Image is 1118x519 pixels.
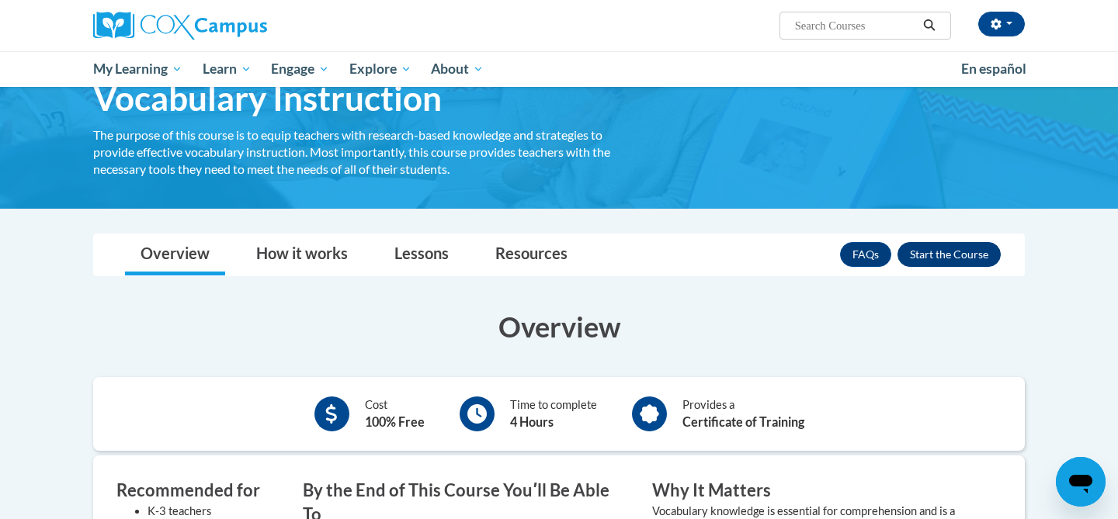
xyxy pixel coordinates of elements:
span: Learn [203,60,252,78]
h3: Why It Matters [652,479,978,503]
span: My Learning [93,60,182,78]
span: Engage [271,60,329,78]
button: Search [918,16,941,35]
div: Main menu [70,51,1048,87]
b: 4 Hours [510,414,554,429]
button: Account Settings [978,12,1025,36]
a: About [422,51,495,87]
h3: Recommended for [116,479,279,503]
div: The purpose of this course is to equip teachers with research-based knowledge and strategies to p... [93,126,629,178]
span: Vocabulary Instruction [93,78,442,119]
b: 100% Free [365,414,425,429]
a: My Learning [83,51,193,87]
span: Explore [349,60,411,78]
span: En español [961,61,1026,77]
a: En español [951,53,1036,85]
div: Cost [365,396,425,431]
a: FAQs [840,242,891,267]
button: Enroll [898,242,1001,267]
a: Lessons [379,234,464,275]
a: Cox Campus [93,12,388,40]
div: Time to complete [510,396,597,431]
a: Explore [339,51,422,87]
iframe: Button to launch messaging window [1056,457,1106,507]
a: How it works [241,234,363,275]
span: About [431,60,484,78]
a: Learn [193,51,262,87]
a: Overview [125,234,225,275]
div: Provides a [682,396,804,431]
a: Resources [480,234,583,275]
input: Search Courses [793,16,918,35]
h3: Overview [93,307,1025,346]
img: Cox Campus [93,12,267,40]
a: Engage [261,51,339,87]
b: Certificate of Training [682,414,804,429]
